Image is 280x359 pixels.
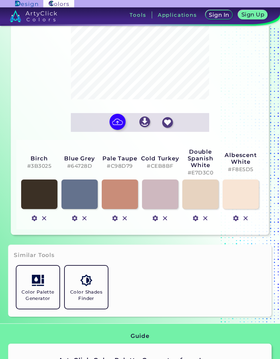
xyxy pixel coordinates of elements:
[109,114,126,130] img: icon picture
[141,155,179,162] h3: Cold Turkey
[14,251,55,259] h3: Similar Tools
[62,263,110,311] a: Color Shades Finder
[131,332,149,340] h3: Guide
[67,289,105,302] h5: Color Shades Finder
[40,214,49,223] img: icon_close.svg
[238,10,268,20] a: Sign Up
[60,163,99,169] h5: #64728D
[15,1,38,7] img: ArtyClick Design logo
[20,155,58,162] h3: Birch
[20,163,58,169] h5: #3B3025
[222,166,260,173] h5: #F8E5D5
[201,214,210,223] img: icon_close.svg
[101,163,139,169] h5: #C98D79
[32,274,44,286] img: icon_col_pal_col.svg
[141,163,179,169] h5: #CEB8BF
[19,289,57,302] h5: Color Palette Generator
[205,10,233,20] a: Sign In
[14,263,62,311] a: Color Palette Generator
[181,170,220,176] h5: #E7D3C0
[162,117,173,128] img: icon_favourite_white.svg
[181,148,220,168] h3: Double Spanish White
[208,12,229,18] h5: Sign In
[139,116,150,127] img: icon_download_white.svg
[158,12,197,17] h3: Applications
[121,214,129,223] img: icon_close.svg
[10,10,57,22] img: logo_artyclick_colors_white.svg
[101,155,139,162] h3: Pale Taupe
[130,12,146,17] h3: Tools
[222,152,260,165] h3: Albescent White
[60,155,99,162] h3: Blue Grey
[241,12,265,17] h5: Sign Up
[80,274,92,286] img: icon_color_shades.svg
[161,214,170,223] img: icon_close.svg
[80,214,89,223] img: icon_close.svg
[241,214,250,223] img: icon_close.svg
